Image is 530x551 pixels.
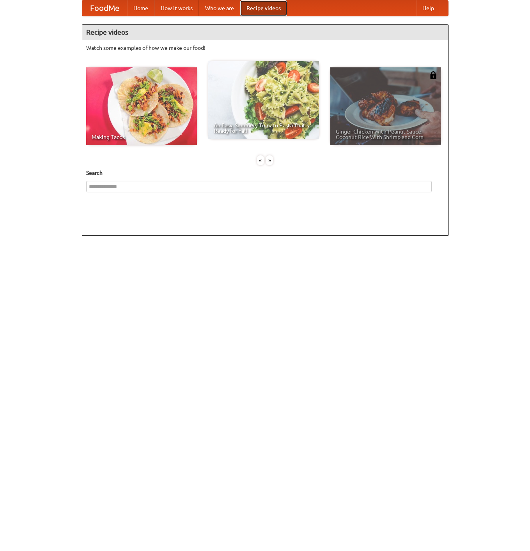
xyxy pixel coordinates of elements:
img: 483408.png [429,71,437,79]
div: » [266,155,273,165]
div: « [257,155,264,165]
h4: Recipe videos [82,25,448,40]
p: Watch some examples of how we make our food! [86,44,444,52]
span: Making Tacos [92,134,191,140]
a: Help [416,0,440,16]
a: Home [127,0,154,16]
span: An Easy, Summery Tomato Pasta That's Ready for Fall [214,123,314,134]
a: An Easy, Summery Tomato Pasta That's Ready for Fall [208,61,319,139]
a: FoodMe [82,0,127,16]
a: Recipe videos [240,0,287,16]
h5: Search [86,169,444,177]
a: Making Tacos [86,67,197,145]
a: How it works [154,0,199,16]
a: Who we are [199,0,240,16]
